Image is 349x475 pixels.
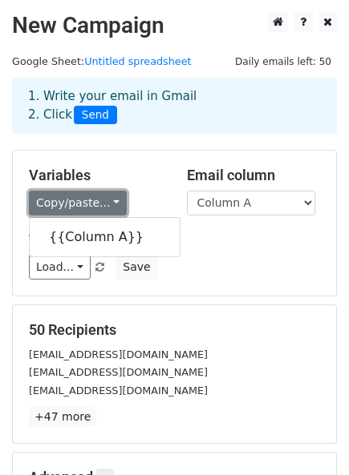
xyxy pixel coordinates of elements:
[84,55,191,67] a: Untitled spreadsheet
[229,55,337,67] a: Daily emails left: 50
[29,366,208,378] small: [EMAIL_ADDRESS][DOMAIN_NAME]
[116,255,157,280] button: Save
[29,348,208,360] small: [EMAIL_ADDRESS][DOMAIN_NAME]
[229,53,337,70] span: Daily emails left: 50
[269,398,349,475] iframe: Chat Widget
[29,384,208,397] small: [EMAIL_ADDRESS][DOMAIN_NAME]
[29,321,320,339] h5: 50 Recipients
[29,167,163,184] h5: Variables
[187,167,321,184] h5: Email column
[74,106,117,125] span: Send
[16,87,333,124] div: 1. Write your email in Gmail 2. Click
[29,255,91,280] a: Load...
[12,12,337,39] h2: New Campaign
[29,191,127,215] a: Copy/paste...
[12,55,192,67] small: Google Sheet:
[29,407,96,427] a: +47 more
[30,224,180,250] a: {{Column A}}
